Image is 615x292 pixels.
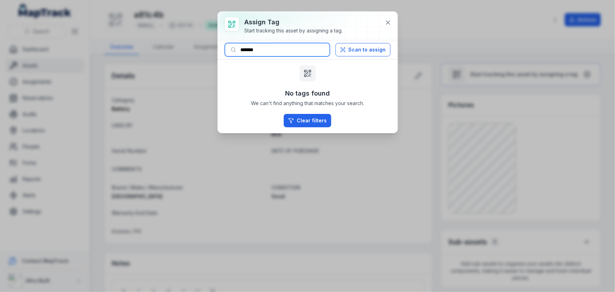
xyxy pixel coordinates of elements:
h3: Assign tag [245,17,343,27]
button: Clear filters [284,114,331,127]
div: Start tracking this asset by assigning a tag. [245,27,343,34]
button: Scan to assign [336,43,390,56]
h3: No tags found [285,89,330,98]
span: We can't find anything that matches your search. [251,100,364,107]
